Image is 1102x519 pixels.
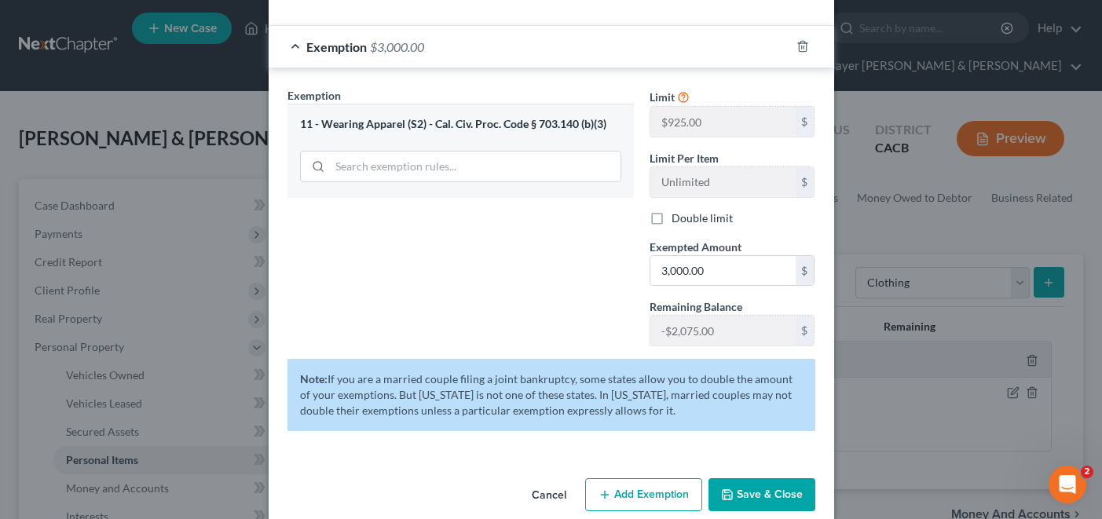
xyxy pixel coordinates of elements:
span: Exemption [306,39,367,54]
div: 11 - Wearing Apparel (S2) - Cal. Civ. Proc. Code § 703.140 (b)(3) [300,117,621,132]
button: Cancel [519,480,579,511]
span: $3,000.00 [370,39,424,54]
input: -- [650,316,796,345]
div: If you are a married couple filing a joint bankruptcy, some states allow you to double the amount... [287,359,815,431]
label: Double limit [672,210,733,226]
label: Limit Per Item [650,150,719,166]
input: -- [650,167,796,197]
input: Search exemption rules... [330,152,621,181]
div: $ [796,107,815,137]
span: 2 [1081,466,1093,478]
input: -- [650,107,796,137]
span: Limit [650,90,675,104]
strong: Note: [300,372,328,386]
div: $ [796,167,815,197]
button: Save & Close [708,478,815,511]
div: $ [796,256,815,286]
span: Exempted Amount [650,240,741,254]
label: Remaining Balance [650,298,742,315]
button: Add Exemption [585,478,702,511]
div: $ [796,316,815,345]
span: Exemption [287,89,341,102]
iframe: Intercom live chat [1049,466,1086,503]
input: 0.00 [650,256,796,286]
